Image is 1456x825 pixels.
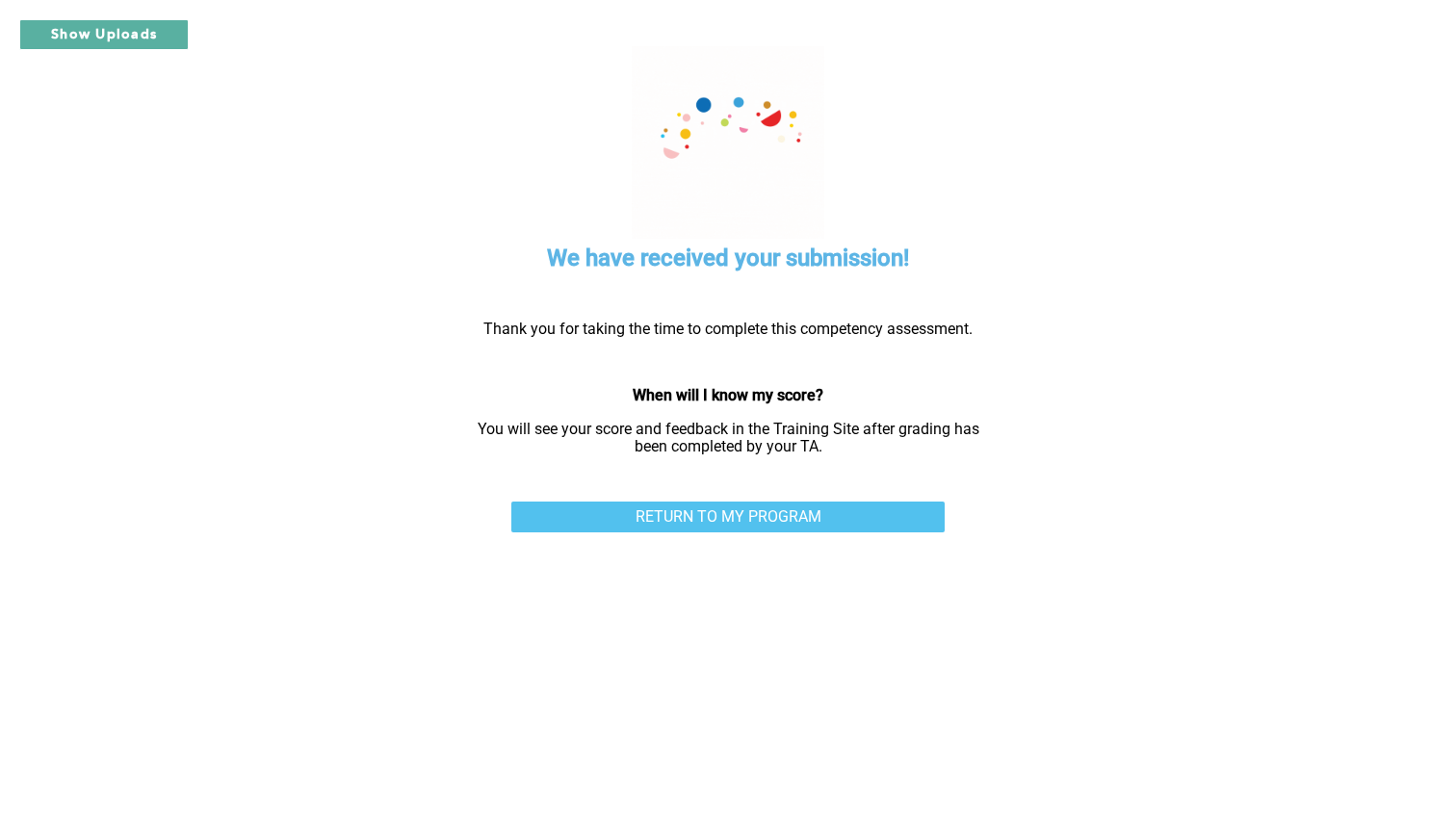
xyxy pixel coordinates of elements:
p: You will see your score and feedback in the Training Site after grading has been completed by you... [463,421,993,456]
strong: When will I know my score? [633,386,823,404]
a: RETURN TO MY PROGRAM [511,502,945,532]
img: celebration.7678411f.gif [632,46,824,239]
h5: We have received your submission! [547,243,909,274]
p: Thank you for taking the time to complete this competency assessment. [463,321,993,338]
button: Show Uploads [19,19,189,50]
